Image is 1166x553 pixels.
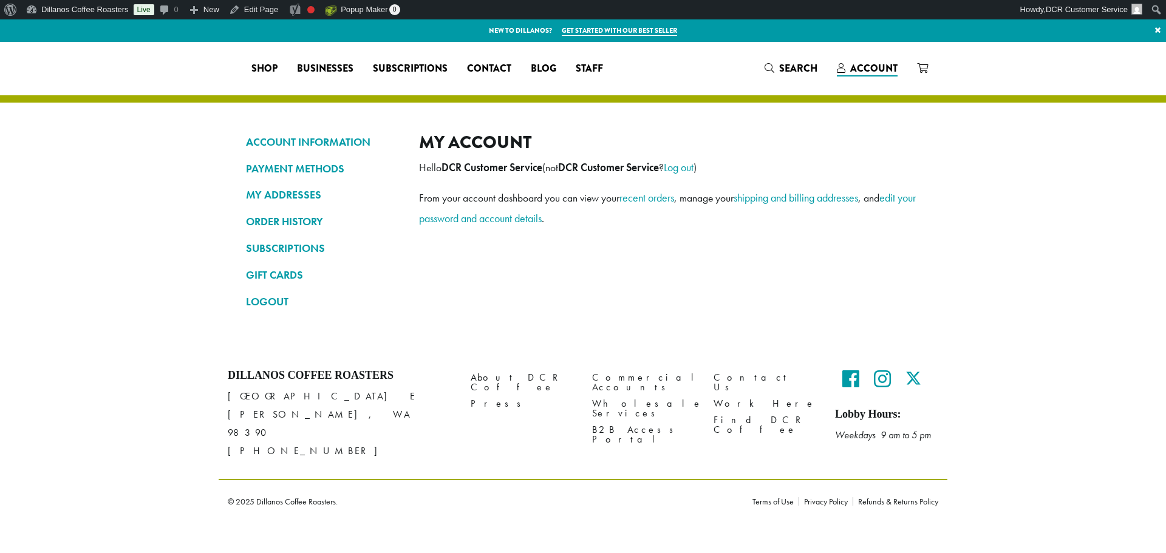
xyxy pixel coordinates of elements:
[755,58,827,78] a: Search
[228,387,452,460] p: [GEOGRAPHIC_DATA] E [PERSON_NAME], WA 98390 [PHONE_NUMBER]
[246,291,401,312] a: LOGOUT
[419,157,920,178] p: Hello (not ? )
[242,59,287,78] a: Shop
[419,132,920,153] h2: My account
[471,369,574,395] a: About DCR Coffee
[714,369,817,395] a: Contact Us
[246,132,401,322] nav: Account pages
[592,396,695,422] a: Wholesale Services
[373,61,448,76] span: Subscriptions
[592,369,695,395] a: Commercial Accounts
[134,4,154,15] a: Live
[1046,5,1128,14] span: DCR Customer Service
[251,61,278,76] span: Shop
[835,408,938,421] h5: Lobby Hours:
[1150,19,1166,41] a: ×
[467,61,511,76] span: Contact
[752,497,799,506] a: Terms of Use
[714,396,817,412] a: Work Here
[246,265,401,285] a: GIFT CARDS
[531,61,556,76] span: Blog
[853,497,938,506] a: Refunds & Returns Policy
[562,25,677,36] a: Get started with our best seller
[471,396,574,412] a: Press
[592,422,695,448] a: B2B Access Portal
[419,188,920,229] p: From your account dashboard you can view your , manage your , and .
[835,429,931,441] em: Weekdays 9 am to 5 pm
[389,4,400,15] span: 0
[576,61,603,76] span: Staff
[850,61,898,75] span: Account
[442,161,542,174] strong: DCR Customer Service
[566,59,613,78] a: Staff
[307,6,315,13] div: Focus keyphrase not set
[619,191,674,205] a: recent orders
[779,61,817,75] span: Search
[228,369,452,382] h4: Dillanos Coffee Roasters
[246,158,401,179] a: PAYMENT METHODS
[246,238,401,259] a: SUBSCRIPTIONS
[664,160,694,174] a: Log out
[799,497,853,506] a: Privacy Policy
[297,61,353,76] span: Businesses
[714,412,817,438] a: Find DCR Coffee
[246,185,401,205] a: MY ADDRESSES
[734,191,858,205] a: shipping and billing addresses
[246,132,401,152] a: ACCOUNT INFORMATION
[228,497,734,506] p: © 2025 Dillanos Coffee Roasters.
[558,161,659,174] strong: DCR Customer Service
[246,211,401,232] a: ORDER HISTORY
